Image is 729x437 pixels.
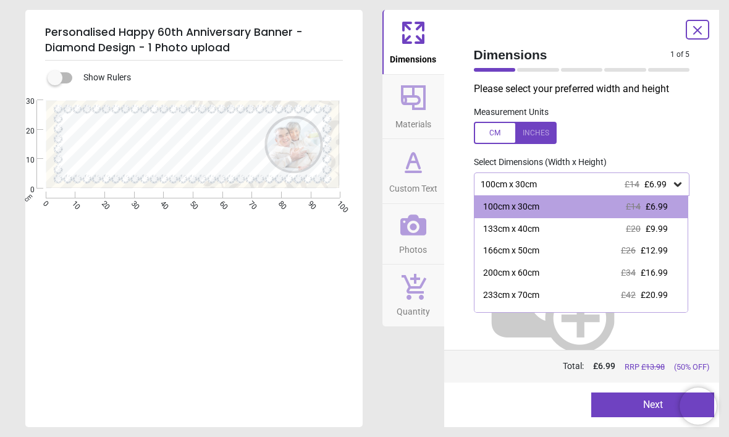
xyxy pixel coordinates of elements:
[591,392,714,417] button: Next
[670,49,689,60] span: 1 of 5
[641,362,665,371] span: £ 13.98
[680,388,717,425] iframe: Brevo live chat
[474,46,671,64] span: Dimensions
[641,312,668,321] span: £25.99
[397,300,430,318] span: Quantity
[593,360,615,373] span: £
[382,139,444,203] button: Custom Text
[11,155,35,166] span: 10
[55,70,363,85] div: Show Rulers
[646,202,668,211] span: £6.99
[641,268,668,278] span: £16.99
[483,201,539,213] div: 100cm x 30cm
[621,290,636,300] span: £42
[483,311,539,323] div: 266cm x 80cm
[626,224,641,234] span: £20
[382,75,444,139] button: Materials
[389,177,437,195] span: Custom Text
[11,126,35,137] span: 20
[399,238,427,257] span: Photos
[474,106,549,119] label: Measurement Units
[382,265,444,326] button: Quantity
[473,360,710,373] div: Total:
[483,267,539,279] div: 200cm x 60cm
[11,96,35,107] span: 30
[474,82,700,96] p: Please select your preferred width and height
[483,245,539,257] div: 166cm x 50cm
[674,362,709,373] span: (50% OFF)
[641,245,668,255] span: £12.99
[625,179,639,189] span: £14
[22,192,33,203] span: cm
[621,312,636,321] span: £52
[382,10,444,74] button: Dimensions
[390,48,436,66] span: Dimensions
[646,224,668,234] span: £9.99
[626,202,641,211] span: £14
[621,268,636,278] span: £34
[598,361,615,371] span: 6.99
[464,156,607,169] label: Select Dimensions (Width x Height)
[395,112,431,131] span: Materials
[382,204,444,265] button: Photos
[483,289,539,302] div: 233cm x 70cm
[11,185,35,195] span: 0
[644,179,667,189] span: £6.99
[483,223,539,235] div: 133cm x 40cm
[479,179,672,190] div: 100cm x 30cm
[625,362,665,373] span: RRP
[45,20,343,61] h5: Personalised Happy 60th Anniversary Banner - Diamond Design - 1 Photo upload
[641,290,668,300] span: £20.99
[621,245,636,255] span: £26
